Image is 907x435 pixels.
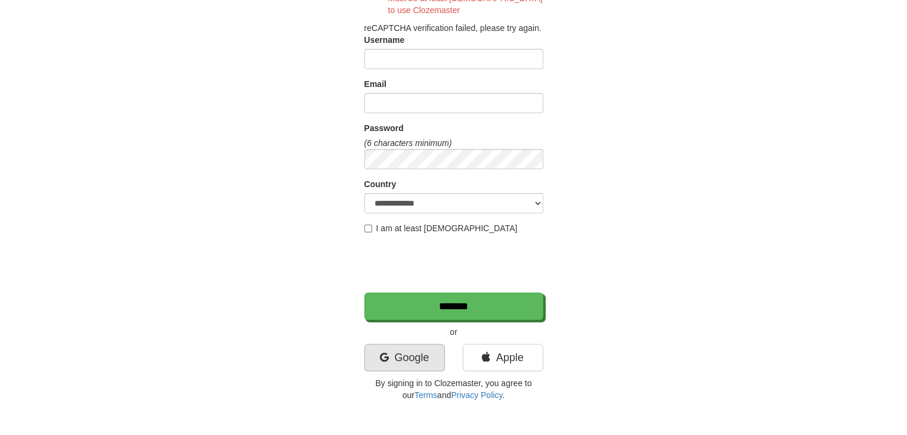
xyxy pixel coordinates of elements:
[364,122,404,134] label: Password
[364,78,386,90] label: Email
[414,390,437,400] a: Terms
[364,344,445,371] a: Google
[364,240,546,287] iframe: reCAPTCHA
[364,34,405,46] label: Username
[364,225,372,232] input: I am at least [DEMOGRAPHIC_DATA]
[451,390,502,400] a: Privacy Policy
[364,326,543,338] p: or
[463,344,543,371] a: Apple
[364,222,518,234] label: I am at least [DEMOGRAPHIC_DATA]
[364,138,452,148] em: (6 characters minimum)
[364,377,543,401] p: By signing in to Clozemaster, you agree to our and .
[364,178,397,190] label: Country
